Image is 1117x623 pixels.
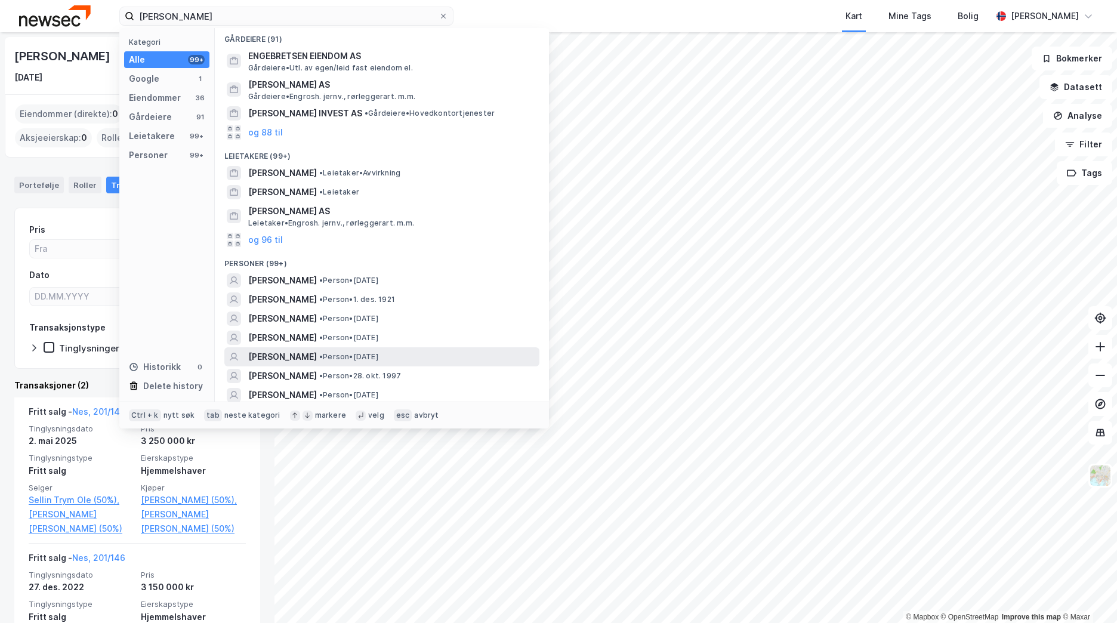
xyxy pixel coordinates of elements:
span: Eierskapstype [141,599,246,609]
div: Eiendommer (direkte) : [15,104,123,124]
span: 0 [81,131,87,145]
span: • [319,314,323,323]
span: [PERSON_NAME] INVEST AS [248,106,362,121]
button: og 96 til [248,233,283,247]
span: • [319,371,323,380]
div: velg [368,411,384,420]
button: Filter [1055,132,1112,156]
span: [PERSON_NAME] [248,311,317,326]
button: Tags [1057,161,1112,185]
input: Søk på adresse, matrikkel, gårdeiere, leietakere eller personer [134,7,439,25]
span: [PERSON_NAME] AS [248,78,535,92]
div: Historikk [129,360,181,374]
div: Kategori [129,38,209,47]
div: Personer (99+) [215,249,549,271]
div: [DATE] [14,70,42,85]
div: Tinglysninger [59,343,119,354]
div: Mine Tags [888,9,931,23]
div: Kontrollprogram for chat [1057,566,1117,623]
div: Pris [29,223,45,237]
div: 36 [195,93,205,103]
span: [PERSON_NAME] [248,292,317,307]
div: Transaksjoner [106,177,188,193]
div: nytt søk [163,411,195,420]
span: • [319,168,323,177]
div: 99+ [188,55,205,64]
div: Transaksjoner (2) [14,378,260,393]
div: 3 150 000 kr [141,580,246,594]
div: neste kategori [224,411,280,420]
div: Google [129,72,159,86]
span: Tinglysningstype [29,453,134,463]
div: Roller [69,177,101,193]
div: esc [394,409,412,421]
a: Nes, 201/146 [72,553,125,563]
div: 99+ [188,131,205,141]
div: 27. des. 2022 [29,580,134,594]
div: Personer [129,148,168,162]
span: Tinglysningsdato [29,570,134,580]
div: [PERSON_NAME] [1011,9,1079,23]
span: Tinglysningstype [29,599,134,609]
div: 0 [195,362,205,372]
span: Eierskapstype [141,453,246,463]
div: Leietakere [129,129,175,143]
div: Delete history [143,379,203,393]
span: ENGEBRETSEN EIENDOM AS [248,49,535,63]
span: Selger [29,483,134,493]
span: Person • [DATE] [319,333,378,343]
input: Fra [30,240,134,258]
input: DD.MM.YYYY [30,288,134,306]
button: og 88 til [248,125,283,140]
div: Portefølje [14,177,64,193]
span: [PERSON_NAME] [248,369,317,383]
div: Roller : [97,128,138,147]
div: Kart [846,9,862,23]
div: Eiendommer [129,91,181,105]
span: • [319,187,323,196]
span: Person • 28. okt. 1997 [319,371,401,381]
span: Pris [141,570,246,580]
a: [PERSON_NAME] (50%), [141,493,246,507]
div: Alle [129,53,145,67]
span: Person • [DATE] [319,276,378,285]
span: Leietaker • Avvirkning [319,168,400,178]
span: Gårdeiere • Engrosh. jernv., rørleggerart. m.m. [248,92,415,101]
span: • [319,352,323,361]
a: Mapbox [906,613,939,621]
iframe: Chat Widget [1057,566,1117,623]
div: 99+ [188,150,205,160]
span: Leietaker • Engrosh. jernv., rørleggerart. m.m. [248,218,414,228]
span: • [365,109,368,118]
div: Bolig [958,9,979,23]
img: newsec-logo.f6e21ccffca1b3a03d2d.png [19,5,91,26]
a: OpenStreetMap [941,613,999,621]
a: Nes, 201/146 [72,406,125,417]
div: Aksjeeierskap : [15,128,92,147]
span: Kjøper [141,483,246,493]
span: Person • [DATE] [319,390,378,400]
span: [PERSON_NAME] [248,388,317,402]
a: [PERSON_NAME] [PERSON_NAME] (50%) [29,507,134,536]
div: markere [315,411,346,420]
span: [PERSON_NAME] [248,185,317,199]
div: Gårdeiere (91) [215,25,549,47]
span: Tinglysningsdato [29,424,134,434]
a: Improve this map [1002,613,1061,621]
div: 2. mai 2025 [29,434,134,448]
span: Pris [141,424,246,434]
span: • [319,333,323,342]
div: Ctrl + k [129,409,161,421]
div: 91 [195,112,205,122]
span: Gårdeiere • Utl. av egen/leid fast eiendom el. [248,63,413,73]
a: [PERSON_NAME] [PERSON_NAME] (50%) [141,507,246,536]
div: Dato [29,268,50,282]
button: Datasett [1039,75,1112,99]
span: [PERSON_NAME] AS [248,204,535,218]
span: Gårdeiere • Hovedkontortjenester [365,109,495,118]
div: avbryt [414,411,439,420]
span: 0 [112,107,118,121]
span: [PERSON_NAME] [248,331,317,345]
div: Leietakere (99+) [215,142,549,164]
div: [PERSON_NAME] [14,47,112,66]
